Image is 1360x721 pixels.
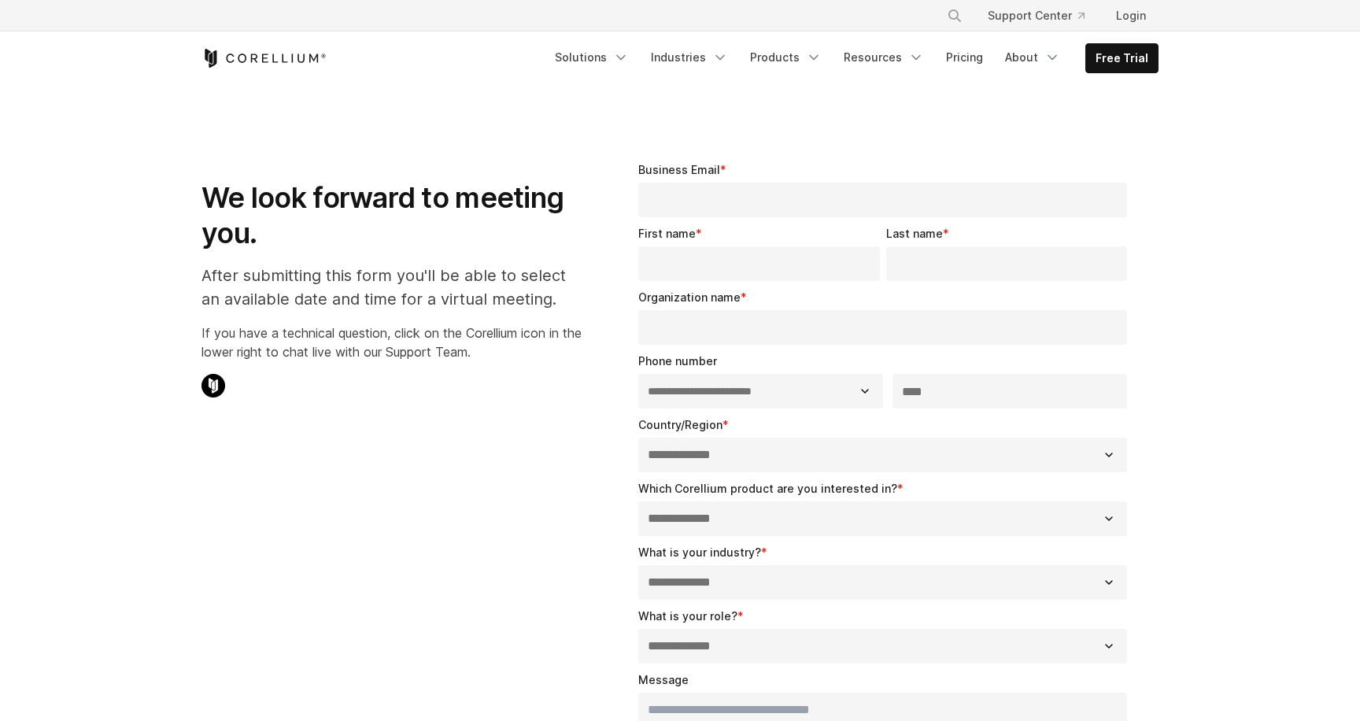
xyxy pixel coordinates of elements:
button: Search [941,2,969,30]
p: If you have a technical question, click on the Corellium icon in the lower right to chat live wit... [201,324,582,361]
a: About [996,43,1070,72]
a: Support Center [975,2,1097,30]
h1: We look forward to meeting you. [201,180,582,251]
span: Organization name [638,290,741,304]
span: First name [638,227,696,240]
a: Resources [834,43,933,72]
a: Corellium Home [201,49,327,68]
a: Solutions [545,43,638,72]
div: Navigation Menu [545,43,1159,73]
span: Business Email [638,163,720,176]
span: Message [638,673,689,686]
span: What is your role? [638,609,737,623]
span: Phone number [638,354,717,368]
p: After submitting this form you'll be able to select an available date and time for a virtual meet... [201,264,582,311]
img: Corellium Chat Icon [201,374,225,397]
a: Free Trial [1086,44,1158,72]
span: Country/Region [638,418,722,431]
span: What is your industry? [638,545,761,559]
a: Pricing [937,43,992,72]
a: Products [741,43,831,72]
div: Navigation Menu [928,2,1159,30]
a: Login [1103,2,1159,30]
a: Industries [641,43,737,72]
span: Which Corellium product are you interested in? [638,482,897,495]
span: Last name [886,227,943,240]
